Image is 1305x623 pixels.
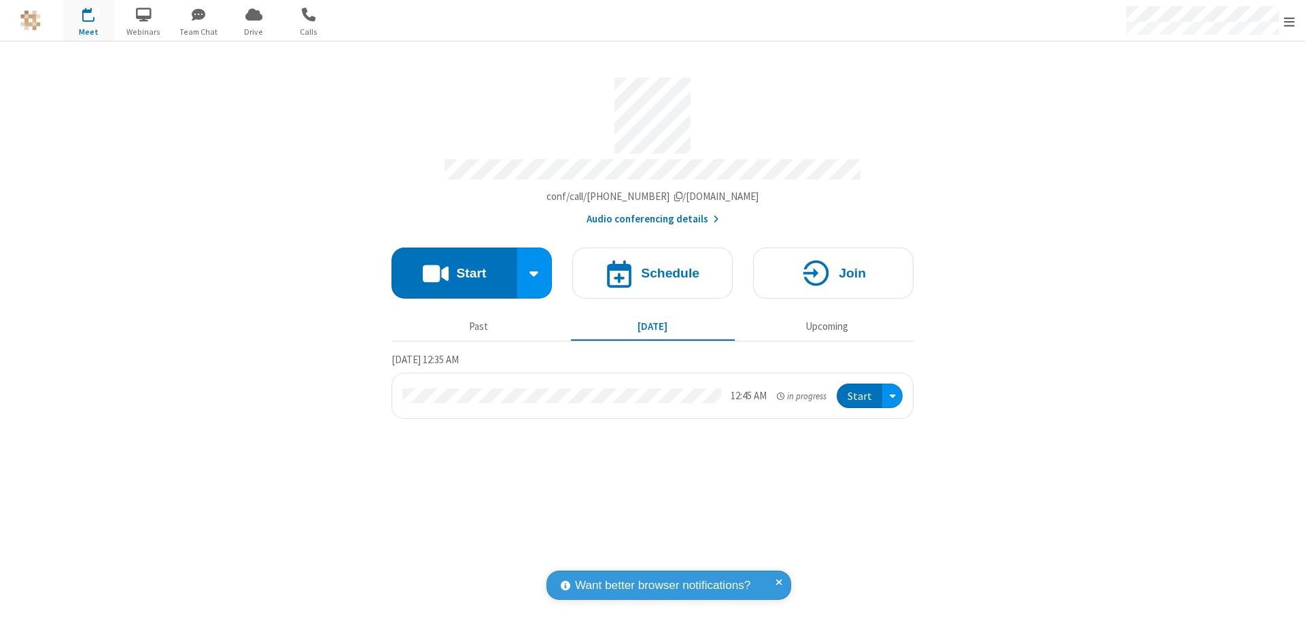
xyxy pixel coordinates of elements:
[546,190,759,203] span: Copy my meeting room link
[745,314,909,339] button: Upcoming
[575,577,750,594] span: Want better browser notifications?
[837,384,882,409] button: Start
[118,26,169,38] span: Webinars
[571,314,735,339] button: [DATE]
[63,26,114,38] span: Meet
[641,267,699,280] h4: Schedule
[397,314,561,339] button: Past
[517,248,553,299] div: Start conference options
[391,352,913,420] section: Today's Meetings
[391,67,913,227] section: Account details
[777,390,826,403] em: in progress
[572,248,733,299] button: Schedule
[882,384,903,409] div: Open menu
[391,353,459,366] span: [DATE] 12:35 AM
[587,212,719,227] button: Audio conferencing details
[92,7,101,18] div: 1
[283,26,334,38] span: Calls
[731,388,767,404] div: 12:45 AM
[753,248,913,299] button: Join
[456,267,486,280] h4: Start
[20,10,41,31] img: QA Selenium DO NOT DELETE OR CHANGE
[228,26,279,38] span: Drive
[173,26,224,38] span: Team Chat
[839,267,866,280] h4: Join
[391,248,517,299] button: Start
[546,189,759,205] button: Copy my meeting room linkCopy my meeting room link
